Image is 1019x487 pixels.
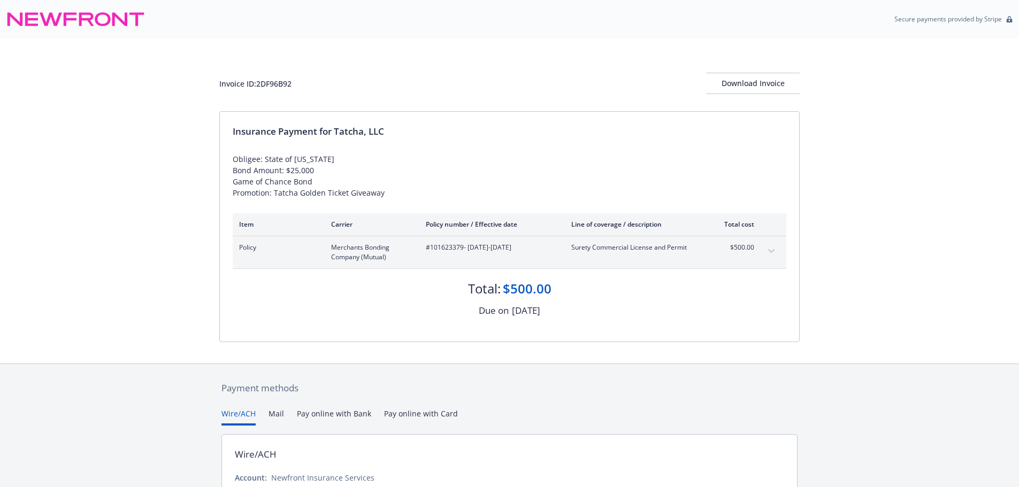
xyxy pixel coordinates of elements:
[714,220,754,229] div: Total cost
[221,408,256,426] button: Wire/ACH
[468,280,501,298] div: Total:
[221,381,798,395] div: Payment methods
[571,220,697,229] div: Line of coverage / description
[233,153,786,198] div: Obligee: State of [US_STATE] Bond Amount: $25,000 Game of Chance Bond Promotion: Tatcha Golden Ti...
[384,408,458,426] button: Pay online with Card
[894,14,1002,24] p: Secure payments provided by Stripe
[571,243,697,252] span: Surety Commercial License and Permit
[426,243,554,252] span: #101623379 - [DATE]-[DATE]
[331,220,409,229] div: Carrier
[479,304,509,318] div: Due on
[297,408,371,426] button: Pay online with Bank
[706,73,800,94] button: Download Invoice
[331,243,409,262] span: Merchants Bonding Company (Mutual)
[233,236,786,268] div: PolicyMerchants Bonding Company (Mutual)#101623379- [DATE]-[DATE]Surety Commercial License and Pe...
[235,472,267,483] div: Account:
[714,243,754,252] span: $500.00
[233,125,786,138] div: Insurance Payment for Tatcha, LLC
[512,304,540,318] div: [DATE]
[269,408,284,426] button: Mail
[763,243,780,260] button: expand content
[271,472,374,483] div: Newfront Insurance Services
[426,220,554,229] div: Policy number / Effective date
[239,220,314,229] div: Item
[219,78,292,89] div: Invoice ID: 2DF96B92
[239,243,314,252] span: Policy
[503,280,551,298] div: $500.00
[235,447,277,461] div: Wire/ACH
